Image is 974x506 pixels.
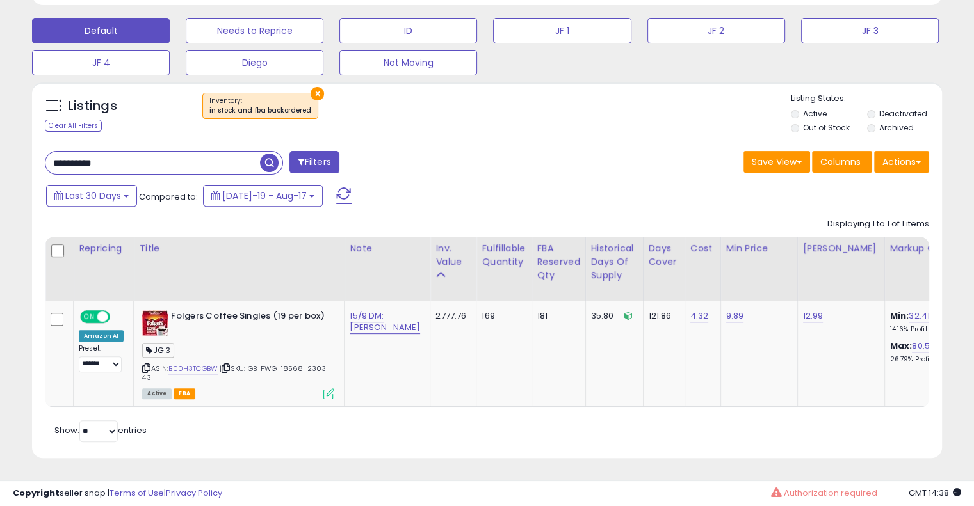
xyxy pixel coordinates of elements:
[209,106,311,115] div: in stock and fba backordered
[32,50,170,75] button: JF 4
[874,151,929,173] button: Actions
[142,363,330,383] span: | SKU: GB-PWG-18568-2303-43
[166,487,222,499] a: Privacy Policy
[45,120,102,132] div: Clear All Filters
[726,242,792,255] div: Min Price
[482,310,521,322] div: 169
[142,343,174,358] span: JG.3
[54,424,147,436] span: Show: entries
[537,242,580,282] div: FBA Reserved Qty
[339,18,477,43] button: ID
[186,50,323,75] button: Diego
[912,340,935,352] a: 80.56
[791,93,942,105] p: Listing States:
[435,242,471,269] div: Inv. value
[482,242,526,269] div: Fulfillable Quantity
[108,311,129,322] span: OFF
[537,310,576,322] div: 181
[909,487,961,499] span: 2025-09-17 14:38 GMT
[79,344,124,373] div: Preset:
[339,50,477,75] button: Not Moving
[13,487,60,499] strong: Copyright
[435,310,466,322] div: 2777.76
[890,340,913,352] b: Max:
[591,242,638,282] div: Historical Days Of Supply
[879,122,913,133] label: Archived
[168,363,218,374] a: B00H3TCGBW
[289,151,339,173] button: Filters
[186,18,323,43] button: Needs to Reprice
[32,18,170,43] button: Default
[726,310,744,322] a: 9.89
[311,87,324,100] button: ×
[203,185,323,207] button: [DATE]-19 - Aug-17
[209,96,311,115] span: Inventory :
[803,108,827,119] label: Active
[493,18,631,43] button: JF 1
[350,310,420,334] a: 15/9 DM: [PERSON_NAME]
[142,388,172,399] span: All listings currently available for purchase on Amazon
[139,191,198,203] span: Compared to:
[139,242,339,255] div: Title
[222,189,307,202] span: [DATE]-19 - Aug-17
[690,242,715,255] div: Cost
[649,242,679,269] div: Days Cover
[743,151,810,173] button: Save View
[110,487,164,499] a: Terms of Use
[81,311,97,322] span: ON
[690,310,709,322] a: 4.32
[649,310,675,322] div: 121.86
[79,330,124,342] div: Amazon AI
[68,97,117,115] h5: Listings
[591,310,633,322] div: 35.80
[803,310,824,322] a: 12.99
[46,185,137,207] button: Last 30 Days
[879,108,927,119] label: Deactivated
[803,242,879,255] div: [PERSON_NAME]
[909,310,930,322] a: 32.41
[142,310,168,336] img: 517nnqFSUYL._SL40_.jpg
[890,310,909,322] b: Min:
[79,242,128,255] div: Repricing
[350,242,425,255] div: Note
[171,310,327,326] b: Folgers Coffee Singles (19 per box)
[13,487,222,500] div: seller snap | |
[820,155,861,168] span: Columns
[801,18,939,43] button: JF 3
[783,487,877,499] span: Authorization required
[812,151,872,173] button: Columns
[65,189,121,202] span: Last 30 Days
[827,218,929,230] div: Displaying 1 to 1 of 1 items
[803,122,850,133] label: Out of Stock
[647,18,785,43] button: JF 2
[174,388,195,399] span: FBA
[142,310,334,398] div: ASIN:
